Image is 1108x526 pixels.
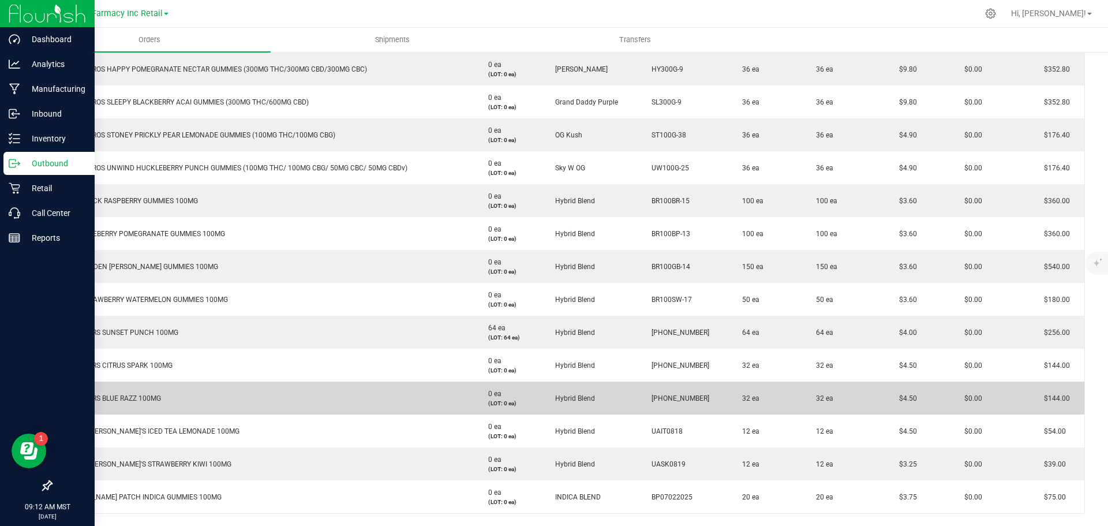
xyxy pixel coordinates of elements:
span: BR100BP-13 [646,230,690,238]
span: 0 ea [482,94,501,102]
span: [PHONE_NUMBER] [646,329,709,337]
p: (LOT: 0 ea) [482,300,536,309]
span: Transfers [604,35,667,45]
iframe: Resource center [12,434,46,468]
span: 150 ea [736,263,763,271]
inline-svg: Retail [9,182,20,194]
span: 32 ea [736,394,759,402]
inline-svg: Call Center [9,207,20,219]
span: $3.60 [893,296,917,304]
inline-svg: Inbound [9,108,20,120]
p: (LOT: 0 ea) [482,432,536,441]
span: 64 ea [482,324,506,332]
span: UAIT0818 [646,427,683,435]
span: Hybrid Blend [549,263,595,271]
span: $0.00 [959,427,982,435]
span: $0.00 [959,361,982,370]
p: Inventory [20,132,89,146]
span: BAKED BROS UNWIND HUCKLEBERRY PUNCH GUMMIES (100MG THC/ 100MG CBG/ 50MG CBC/ 50MG CBDv) [59,164,407,172]
span: SL300G-9 [646,98,682,106]
span: UNCLE [PERSON_NAME]'S ICED TEA LEMONADE 100MG [59,427,239,435]
a: Shipments [271,28,514,52]
p: (LOT: 0 ea) [482,169,536,177]
p: (LOT: 0 ea) [482,498,536,506]
span: Hybrid Blend [549,197,595,205]
span: 12 ea [736,427,759,435]
span: $352.80 [1038,65,1070,73]
p: (LOT: 0 ea) [482,202,536,210]
span: OG Kush [549,131,582,139]
span: $75.00 [1038,493,1066,501]
span: $540.00 [1038,263,1070,271]
a: Transfers [514,28,757,52]
span: 36 ea [736,98,759,106]
span: 100 ea [736,197,763,205]
inline-svg: Reports [9,232,20,244]
span: 36 ea [810,164,833,172]
span: $360.00 [1038,197,1070,205]
p: (LOT: 0 ea) [482,465,536,473]
span: 50 ea [736,296,759,304]
span: 36 ea [810,65,833,73]
span: Orders [123,35,176,45]
span: BRIX BLUEBERRY POMEGRANATE GUMMIES 100MG [59,230,225,238]
span: $3.60 [893,197,917,205]
a: Orders [28,28,271,52]
p: (LOT: 0 ea) [482,136,536,144]
span: $352.80 [1038,98,1070,106]
span: 36 ea [736,164,759,172]
span: UW100G-25 [646,164,689,172]
span: $176.40 [1038,164,1070,172]
p: 09:12 AM MST [5,502,89,512]
inline-svg: Inventory [9,133,20,144]
span: $144.00 [1038,361,1070,370]
span: 12 ea [810,427,833,435]
span: 64 ea [810,329,833,337]
p: Call Center [20,206,89,220]
span: $3.60 [893,230,917,238]
span: $3.60 [893,263,917,271]
p: (LOT: 0 ea) [482,366,536,375]
span: 50 ea [810,296,833,304]
span: Shipments [360,35,425,45]
span: $0.00 [959,230,982,238]
span: BAKED BROS STONEY PRICKLY PEAR LEMONADE GUMMIES (100MG THC/100MG CBG) [59,131,335,139]
span: 12 ea [810,460,833,468]
iframe: Resource center unread badge [34,432,48,446]
span: Hybrid Blend [549,329,595,337]
p: Analytics [20,57,89,71]
span: BRIX STRAWBERRY WATERMELON GUMMIES 100MG [59,296,228,304]
span: 0 ea [482,423,501,431]
span: 0 ea [482,456,501,464]
span: Hybrid Blend [549,361,595,370]
p: Retail [20,181,89,195]
span: BAKED BROS SLEEPY BLACKBERRY ACAI GUMMIES (300MG THC/600MG CBD) [59,98,309,106]
span: SIP ELIXIRS CITRUS SPARK 100MG [59,361,173,370]
span: $180.00 [1038,296,1070,304]
span: $4.50 [893,361,917,370]
p: Outbound [20,156,89,170]
span: Hybrid Blend [549,394,595,402]
span: $54.00 [1038,427,1066,435]
span: BP07022025 [646,493,692,501]
span: $4.90 [893,164,917,172]
span: 12 ea [736,460,759,468]
span: SIP ELIXIRS SUNSET PUNCH 100MG [59,329,178,337]
inline-svg: Dashboard [9,33,20,45]
span: $0.00 [959,296,982,304]
span: 150 ea [810,263,837,271]
span: Hybrid Blend [549,460,595,468]
span: $360.00 [1038,230,1070,238]
span: $0.00 [959,493,982,501]
p: (LOT: 0 ea) [482,70,536,79]
span: [PERSON_NAME] [549,65,608,73]
span: 0 ea [482,258,501,266]
span: Globe Farmacy Inc Retail [68,9,163,18]
p: (LOT: 64 ea) [482,333,536,342]
span: ST100G-38 [646,131,686,139]
span: $144.00 [1038,394,1070,402]
span: 0 ea [482,192,501,200]
span: UNCLE [PERSON_NAME]'S STRAWBERRY KIWI 100MG [59,460,231,468]
span: [PHONE_NUMBER] [646,361,709,370]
